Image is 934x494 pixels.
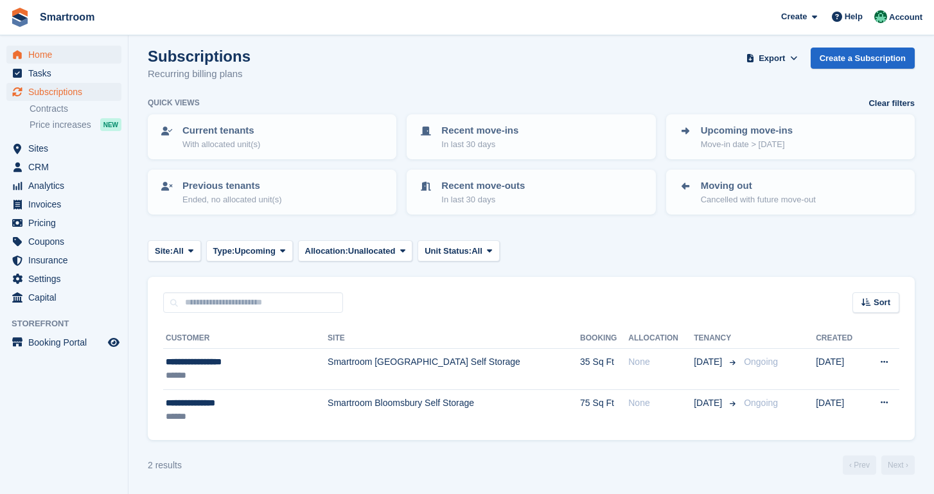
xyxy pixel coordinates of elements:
button: Export [744,48,800,69]
p: Current tenants [182,123,260,138]
span: [DATE] [694,396,725,410]
span: Invoices [28,195,105,213]
a: Preview store [106,335,121,350]
button: Type: Upcoming [206,240,293,261]
span: Sites [28,139,105,157]
a: Moving out Cancelled with future move-out [667,171,913,213]
a: menu [6,139,121,157]
a: menu [6,64,121,82]
nav: Page [840,455,917,475]
a: Create a Subscription [811,48,915,69]
a: Upcoming move-ins Move-in date > [DATE] [667,116,913,158]
span: Create [781,10,807,23]
span: Help [845,10,863,23]
span: Insurance [28,251,105,269]
span: Booking Portal [28,333,105,351]
th: Tenancy [694,328,739,349]
span: Ongoing [744,357,778,367]
div: NEW [100,118,121,131]
p: Recent move-outs [441,179,525,193]
td: [DATE] [816,349,864,390]
p: In last 30 days [441,193,525,206]
th: Site [328,328,580,349]
a: menu [6,251,121,269]
a: menu [6,177,121,195]
span: Coupons [28,233,105,251]
p: In last 30 days [441,138,518,151]
div: None [628,355,694,369]
a: menu [6,195,121,213]
p: Ended, no allocated unit(s) [182,193,282,206]
th: Created [816,328,864,349]
span: Ongoing [744,398,778,408]
span: Unallocated [348,245,396,258]
a: Previous [843,455,876,475]
div: 2 results [148,459,182,472]
a: menu [6,333,121,351]
span: Sort [874,296,890,309]
span: Allocation: [305,245,348,258]
a: Price increases NEW [30,118,121,132]
td: 35 Sq Ft [580,349,628,390]
p: Move-in date > [DATE] [701,138,793,151]
p: Moving out [701,179,816,193]
a: menu [6,83,121,101]
h6: Quick views [148,97,200,109]
span: [DATE] [694,355,725,369]
th: Booking [580,328,628,349]
span: All [173,245,184,258]
span: Storefront [12,317,128,330]
span: Unit Status: [425,245,471,258]
a: Previous tenants Ended, no allocated unit(s) [149,171,395,213]
div: None [628,396,694,410]
p: Previous tenants [182,179,282,193]
span: Pricing [28,214,105,232]
p: Cancelled with future move-out [701,193,816,206]
span: CRM [28,158,105,176]
a: menu [6,214,121,232]
a: Current tenants With allocated unit(s) [149,116,395,158]
span: Price increases [30,119,91,131]
a: Smartroom [35,6,100,28]
a: menu [6,158,121,176]
td: [DATE] [816,389,864,430]
img: Jacob Gabriel [874,10,887,23]
span: Settings [28,270,105,288]
span: Export [759,52,785,65]
p: Upcoming move-ins [701,123,793,138]
a: menu [6,46,121,64]
a: Recent move-outs In last 30 days [408,171,654,213]
td: Smartroom Bloomsbury Self Storage [328,389,580,430]
span: Account [889,11,922,24]
span: Home [28,46,105,64]
span: Type: [213,245,235,258]
a: menu [6,288,121,306]
button: Unit Status: All [418,240,499,261]
a: menu [6,270,121,288]
span: Analytics [28,177,105,195]
span: Capital [28,288,105,306]
span: All [471,245,482,258]
td: 75 Sq Ft [580,389,628,430]
p: Recent move-ins [441,123,518,138]
span: Site: [155,245,173,258]
p: Recurring billing plans [148,67,251,82]
img: stora-icon-8386f47178a22dfd0bd8f6a31ec36ba5ce8667c1dd55bd0f319d3a0aa187defe.svg [10,8,30,27]
button: Allocation: Unallocated [298,240,413,261]
a: Contracts [30,103,121,115]
span: Tasks [28,64,105,82]
a: Next [881,455,915,475]
a: Clear filters [868,97,915,110]
td: Smartroom [GEOGRAPHIC_DATA] Self Storage [328,349,580,390]
span: Upcoming [234,245,276,258]
a: Recent move-ins In last 30 days [408,116,654,158]
p: With allocated unit(s) [182,138,260,151]
th: Allocation [628,328,694,349]
h1: Subscriptions [148,48,251,65]
button: Site: All [148,240,201,261]
span: Subscriptions [28,83,105,101]
th: Customer [163,328,328,349]
a: menu [6,233,121,251]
